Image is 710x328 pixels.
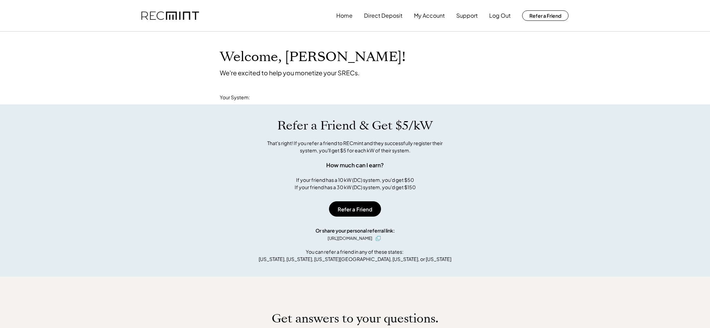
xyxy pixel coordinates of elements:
[315,227,395,234] div: Or share your personal referral link:
[326,161,384,169] div: How much can I earn?
[295,176,416,191] div: If your friend has a 10 kW (DC) system, you'd get $50 If your friend has a 30 kW (DC) system, you...
[374,234,382,243] button: click to copy
[277,118,433,133] h1: Refer a Friend & Get $5/kW
[141,11,199,20] img: recmint-logotype%403x.png
[329,201,381,217] button: Refer a Friend
[260,140,450,154] div: That's right! If you refer a friend to RECmint and they successfully register their system, you'l...
[336,9,353,23] button: Home
[328,235,372,242] div: [URL][DOMAIN_NAME]
[272,311,439,326] h1: Get answers to your questions.
[489,9,511,23] button: Log Out
[220,69,360,77] div: We're excited to help you monetize your SRECs.
[414,9,445,23] button: My Account
[364,9,402,23] button: Direct Deposit
[522,10,569,21] button: Refer a Friend
[259,248,451,263] div: You can refer a friend in any of these states: [US_STATE], [US_STATE], [US_STATE][GEOGRAPHIC_DATA...
[456,9,478,23] button: Support
[220,49,406,65] h1: Welcome, [PERSON_NAME]!
[220,94,250,101] div: Your System:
